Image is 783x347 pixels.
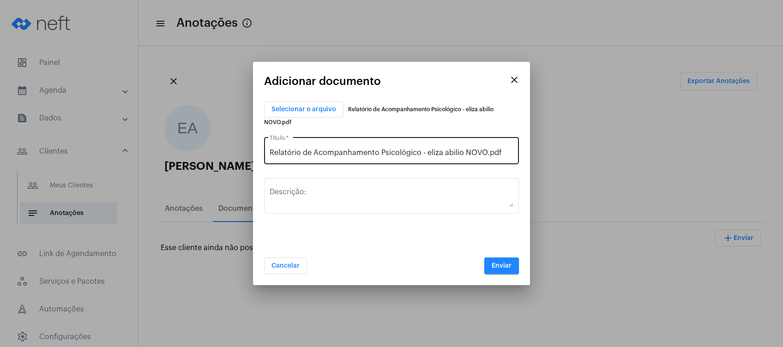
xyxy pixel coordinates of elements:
[271,106,336,113] span: Selecionar o arquivo
[264,257,307,274] button: Cancelar
[264,101,343,118] button: Selecione o arquivo
[484,257,519,274] button: Enviar
[509,74,520,85] mat-icon: close
[492,263,512,269] span: Enviar
[264,75,381,87] span: Adicionar documento
[264,107,494,125] span: Relatório de Acompanhamento Psicológico - eliza abilio NOVO.pdf
[271,263,300,269] span: Cancelar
